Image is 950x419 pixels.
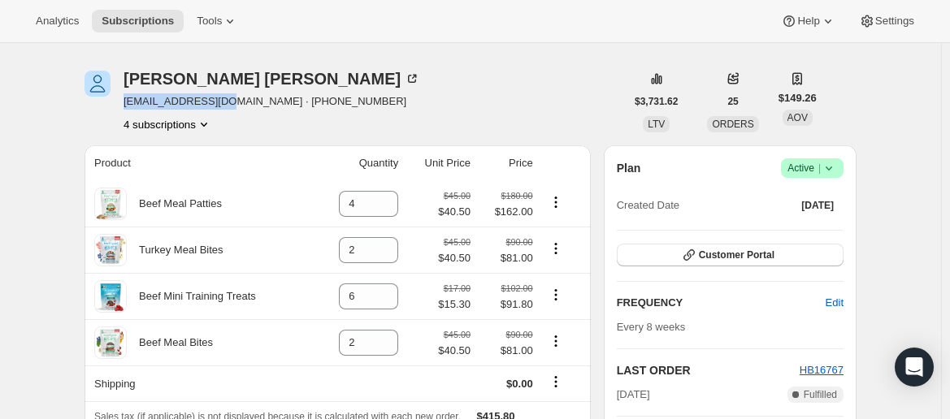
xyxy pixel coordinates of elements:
[797,15,819,28] span: Help
[712,119,753,130] span: ORDERS
[94,188,127,220] img: product img
[475,145,538,181] th: Price
[617,387,650,403] span: [DATE]
[480,250,533,266] span: $81.00
[800,362,844,378] button: HB16767
[26,10,89,32] button: Analytics
[187,10,248,32] button: Tools
[801,199,834,212] span: [DATE]
[648,119,665,130] span: LTV
[543,332,569,350] button: Product actions
[625,90,688,113] button: $3,731.62
[826,295,844,311] span: Edit
[501,191,532,201] small: $180.00
[617,362,800,378] h2: LAST ORDER
[444,283,471,293] small: $17.00
[94,234,127,266] img: product img
[506,378,533,390] span: $0.00
[849,10,924,32] button: Settings
[543,240,569,257] button: Product actions
[85,145,314,181] th: Product
[718,90,748,113] button: 25
[895,348,934,387] div: Open Intercom Messenger
[94,280,127,313] img: product img
[94,326,127,359] img: product img
[102,15,174,28] span: Subscriptions
[617,197,679,214] span: Created Date
[127,196,222,212] div: Beef Meal Patties
[127,288,256,305] div: Beef Mini Training Treats
[787,160,837,176] span: Active
[438,343,471,359] span: $40.50
[92,10,184,32] button: Subscriptions
[875,15,914,28] span: Settings
[36,15,79,28] span: Analytics
[617,160,641,176] h2: Plan
[85,71,111,97] span: Shirley Mcglennon
[197,15,222,28] span: Tools
[800,364,844,376] a: HB16767
[124,116,212,132] button: Product actions
[617,244,844,266] button: Customer Portal
[792,194,844,217] button: [DATE]
[444,191,471,201] small: $45.00
[779,90,817,106] span: $149.26
[771,10,845,32] button: Help
[438,250,471,266] span: $40.50
[444,330,471,339] small: $45.00
[804,388,837,401] span: Fulfilled
[127,242,223,258] div: Turkey Meal Bites
[438,204,471,220] span: $40.50
[124,71,420,87] div: [PERSON_NAME] [PERSON_NAME]
[314,145,403,181] th: Quantity
[444,237,471,247] small: $45.00
[124,93,420,110] span: [EMAIL_ADDRESS][DOMAIN_NAME] · [PHONE_NUMBER]
[543,286,569,304] button: Product actions
[787,112,808,123] span: AOV
[617,295,826,311] h2: FREQUENCY
[699,248,774,261] span: Customer Portal
[480,296,533,313] span: $91.80
[816,290,853,316] button: Edit
[818,162,821,175] span: |
[480,343,533,359] span: $81.00
[506,330,533,339] small: $90.00
[617,321,686,333] span: Every 8 weeks
[127,335,213,351] div: Beef Meal Bites
[403,145,475,181] th: Unit Price
[506,237,533,247] small: $90.00
[480,204,533,220] span: $162.00
[727,95,738,108] span: 25
[85,365,314,401] th: Shipping
[635,95,678,108] span: $3,731.62
[501,283,532,293] small: $102.00
[438,296,471,313] span: $15.30
[543,373,569,391] button: Shipping actions
[543,193,569,211] button: Product actions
